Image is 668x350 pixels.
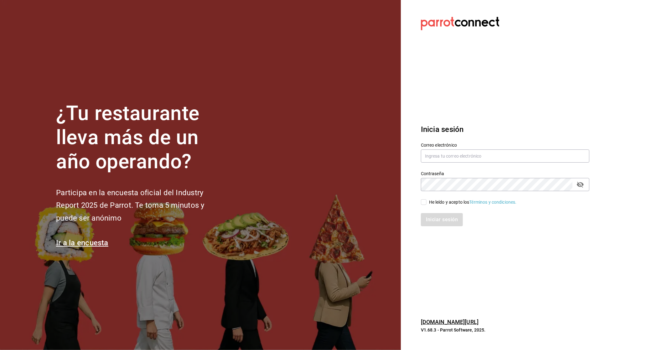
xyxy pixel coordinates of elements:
[56,186,225,225] h2: Participa en la encuesta oficial del Industry Report 2025 de Parrot. Te toma 5 minutos y puede se...
[421,124,589,135] h3: Inicia sesión
[421,149,589,163] input: Ingresa tu correo electrónico
[421,143,589,148] label: Correo electrónico
[469,200,517,205] a: Términos y condiciones.
[575,179,586,190] button: passwordField
[421,327,589,333] p: V1.68.3 - Parrot Software, 2025.
[56,102,225,174] h1: ¿Tu restaurante lleva más de un año operando?
[421,319,479,325] a: [DOMAIN_NAME][URL]
[421,172,589,176] label: Contraseña
[56,238,108,247] a: Ir a la encuesta
[429,199,517,206] div: He leído y acepto los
